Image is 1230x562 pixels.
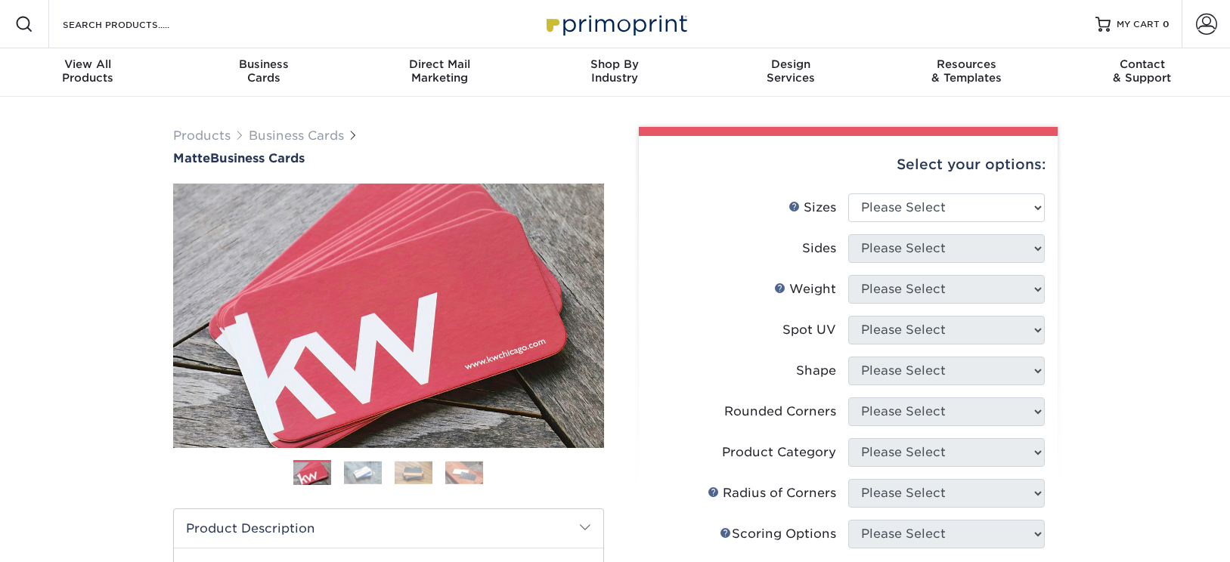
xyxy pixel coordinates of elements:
a: DesignServices [703,48,878,97]
div: Sides [802,239,836,258]
span: Matte [173,151,210,165]
span: MY CART [1117,18,1160,31]
div: Sizes [789,199,836,217]
div: Rounded Corners [724,403,836,421]
div: Shape [796,362,836,380]
div: Services [703,57,878,85]
img: Matte 01 [173,100,604,531]
div: Cards [175,57,351,85]
a: Direct MailMarketing [352,48,527,97]
a: BusinessCards [175,48,351,97]
img: Business Cards 01 [293,455,331,493]
span: Direct Mail [352,57,527,71]
span: 0 [1163,19,1170,29]
img: Business Cards 02 [344,461,382,484]
div: Radius of Corners [708,484,836,502]
a: Business Cards [249,128,344,143]
a: Products [173,128,231,143]
img: Business Cards 04 [445,461,483,484]
img: Primoprint [540,8,691,40]
div: Select your options: [651,136,1046,193]
span: Business [175,57,351,71]
div: Scoring Options [720,525,836,543]
a: Shop ByIndustry [527,48,702,97]
span: Shop By [527,57,702,71]
a: Contact& Support [1055,48,1230,97]
div: Spot UV [782,321,836,339]
span: Resources [878,57,1054,71]
a: MatteBusiness Cards [173,151,604,165]
span: Contact [1055,57,1230,71]
img: Business Cards 03 [395,461,432,484]
span: Design [703,57,878,71]
div: Industry [527,57,702,85]
div: & Support [1055,57,1230,85]
div: Product Category [722,443,836,462]
div: Marketing [352,57,527,85]
div: Weight [774,280,836,298]
h2: Product Description [174,509,603,548]
div: & Templates [878,57,1054,85]
h1: Business Cards [173,151,604,165]
a: Resources& Templates [878,48,1054,97]
input: SEARCH PRODUCTS..... [61,15,209,33]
